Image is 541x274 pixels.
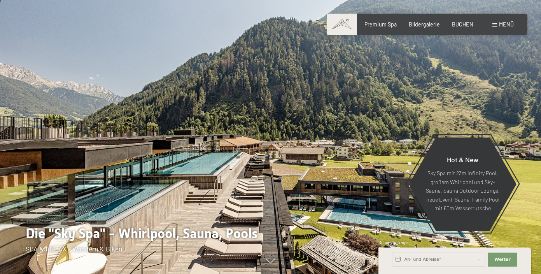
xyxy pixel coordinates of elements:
[499,21,514,28] span: Menü
[452,21,473,28] a: BUCHEN
[425,169,500,213] p: Sky Spa mit 23m Infinity Pool, großem Whirlpool und Sky-Sauna, Sauna Outdoor Lounge, neue Event-S...
[447,155,478,164] span: Hot & New
[488,253,517,267] button: Weiter
[409,21,440,28] a: Bildergalerie
[494,256,511,263] span: Weiter
[408,137,517,231] a: Hot & New Sky Spa mit 23m Infinity Pool, großem Whirlpool und Sky-Sauna, Sauna Outdoor Lounge, ne...
[364,21,397,28] a: Premium Spa
[378,240,408,245] span: Schnellanfrage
